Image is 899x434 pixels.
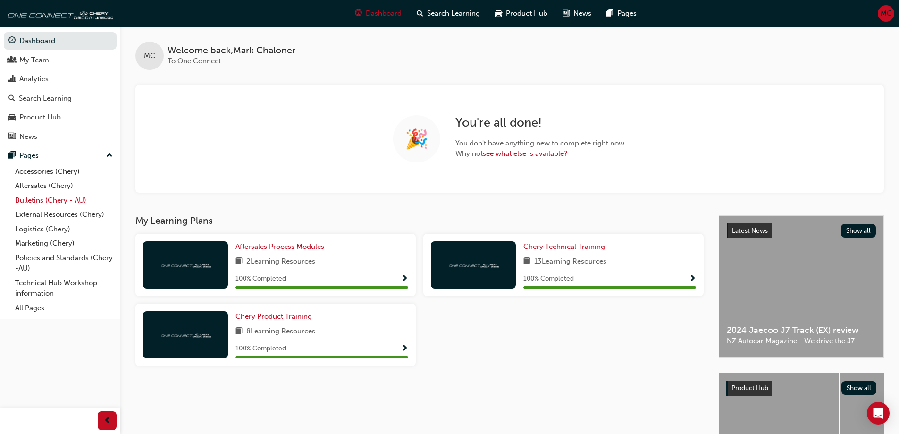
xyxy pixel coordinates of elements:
[534,256,606,268] span: 13 Learning Resources
[401,273,408,285] button: Show Progress
[726,381,876,396] a: Product HubShow all
[4,70,117,88] a: Analytics
[246,326,315,338] span: 8 Learning Resources
[160,330,211,339] img: oneconnect
[487,4,555,23] a: car-iconProduct Hub
[878,5,894,22] button: MC
[8,133,16,141] span: news-icon
[606,8,613,19] span: pages-icon
[8,56,16,65] span: people-icon
[4,90,117,107] a: Search Learning
[19,150,39,161] div: Pages
[235,312,312,321] span: Chery Product Training
[727,325,876,336] span: 2024 Jaecoo J7 Track (EX) review
[841,381,877,395] button: Show all
[841,224,876,238] button: Show all
[19,131,37,142] div: News
[8,37,16,45] span: guage-icon
[11,251,117,276] a: Policies and Standards (Chery -AU)
[4,30,117,147] button: DashboardMy TeamAnalyticsSearch LearningProduct HubNews
[523,242,605,251] span: Chery Technical Training
[106,150,113,162] span: up-icon
[563,8,570,19] span: news-icon
[506,8,547,19] span: Product Hub
[144,51,155,61] span: MC
[523,241,609,252] a: Chery Technical Training
[4,147,117,164] button: Pages
[455,115,626,130] h2: You ' re all done!
[135,215,704,226] h3: My Learning Plans
[8,152,16,160] span: pages-icon
[401,345,408,353] span: Show Progress
[555,4,599,23] a: news-iconNews
[617,8,637,19] span: Pages
[881,8,892,19] span: MC
[11,276,117,301] a: Technical Hub Workshop information
[599,4,644,23] a: pages-iconPages
[455,148,626,159] span: Why not
[727,336,876,347] span: NZ Autocar Magazine - We drive the J7.
[19,55,49,66] div: My Team
[8,94,15,103] span: search-icon
[246,256,315,268] span: 2 Learning Resources
[347,4,409,23] a: guage-iconDashboard
[4,128,117,145] a: News
[447,260,499,269] img: oneconnect
[11,179,117,193] a: Aftersales (Chery)
[235,273,286,284] span: 100 % Completed
[4,32,117,50] a: Dashboard
[727,223,876,238] a: Latest NewsShow all
[19,74,49,85] div: Analytics
[731,384,768,392] span: Product Hub
[19,112,61,123] div: Product Hub
[689,275,696,283] span: Show Progress
[4,51,117,69] a: My Team
[405,134,428,145] span: 🎉
[168,57,221,65] span: To One Connect
[160,260,211,269] img: oneconnect
[366,8,402,19] span: Dashboard
[235,256,243,268] span: book-icon
[732,227,768,235] span: Latest News
[11,236,117,251] a: Marketing (Chery)
[4,109,117,126] a: Product Hub
[483,149,567,158] a: see what else is available?
[401,343,408,355] button: Show Progress
[523,273,574,284] span: 100 % Completed
[427,8,480,19] span: Search Learning
[573,8,591,19] span: News
[235,242,324,251] span: Aftersales Process Modules
[5,4,113,23] img: oneconnect
[8,75,16,84] span: chart-icon
[11,164,117,179] a: Accessories (Chery)
[19,93,72,104] div: Search Learning
[11,222,117,237] a: Logistics (Chery)
[168,45,295,56] span: Welcome back , Mark Chaloner
[104,415,111,427] span: prev-icon
[719,215,884,358] a: Latest NewsShow all2024 Jaecoo J7 Track (EX) reviewNZ Autocar Magazine - We drive the J7.
[867,402,890,425] div: Open Intercom Messenger
[409,4,487,23] a: search-iconSearch Learning
[11,207,117,222] a: External Resources (Chery)
[8,113,16,122] span: car-icon
[689,273,696,285] button: Show Progress
[355,8,362,19] span: guage-icon
[417,8,423,19] span: search-icon
[235,326,243,338] span: book-icon
[11,193,117,208] a: Bulletins (Chery - AU)
[495,8,502,19] span: car-icon
[235,311,316,322] a: Chery Product Training
[235,343,286,354] span: 100 % Completed
[11,301,117,315] a: All Pages
[523,256,530,268] span: book-icon
[455,138,626,149] span: You don ' t have anything new to complete right now.
[401,275,408,283] span: Show Progress
[235,241,328,252] a: Aftersales Process Modules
